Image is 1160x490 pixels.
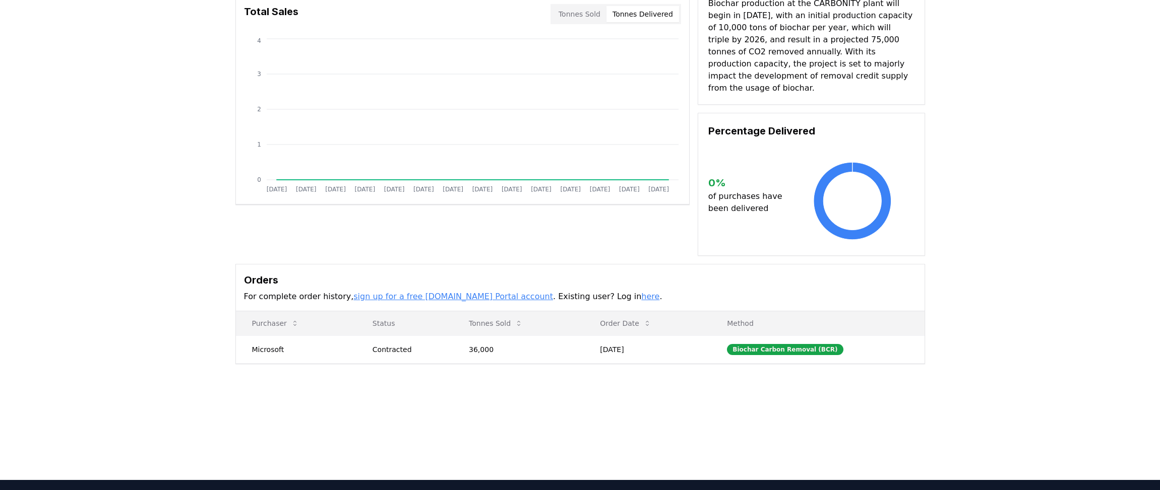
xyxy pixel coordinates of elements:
[236,335,356,363] td: Microsoft
[295,186,316,193] tspan: [DATE]
[606,6,679,22] button: Tonnes Delivered
[461,313,531,333] button: Tonnes Sold
[244,291,917,303] p: For complete order history, . Existing user? Log in .
[453,335,584,363] td: 36,000
[384,186,404,193] tspan: [DATE]
[727,344,843,355] div: Biochar Carbon Removal (BCR)
[708,123,914,138] h3: Percentage Delivered
[708,175,790,190] h3: 0 %
[648,186,669,193] tspan: [DATE]
[501,186,522,193] tspan: [DATE]
[708,190,790,215] p: of purchases have been delivered
[257,106,261,113] tspan: 2
[257,37,261,44] tspan: 4
[592,313,659,333] button: Order Date
[553,6,606,22] button: Tonnes Sold
[373,344,445,355] div: Contracted
[413,186,434,193] tspan: [DATE]
[443,186,463,193] tspan: [DATE]
[364,318,445,328] p: Status
[244,313,307,333] button: Purchaser
[354,186,375,193] tspan: [DATE]
[560,186,581,193] tspan: [DATE]
[584,335,711,363] td: [DATE]
[641,292,659,301] a: here
[472,186,493,193] tspan: [DATE]
[257,176,261,183] tspan: 0
[257,71,261,78] tspan: 3
[719,318,916,328] p: Method
[266,186,287,193] tspan: [DATE]
[589,186,610,193] tspan: [DATE]
[531,186,552,193] tspan: [DATE]
[244,4,298,24] h3: Total Sales
[619,186,640,193] tspan: [DATE]
[325,186,346,193] tspan: [DATE]
[244,272,917,288] h3: Orders
[353,292,553,301] a: sign up for a free [DOMAIN_NAME] Portal account
[257,141,261,148] tspan: 1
